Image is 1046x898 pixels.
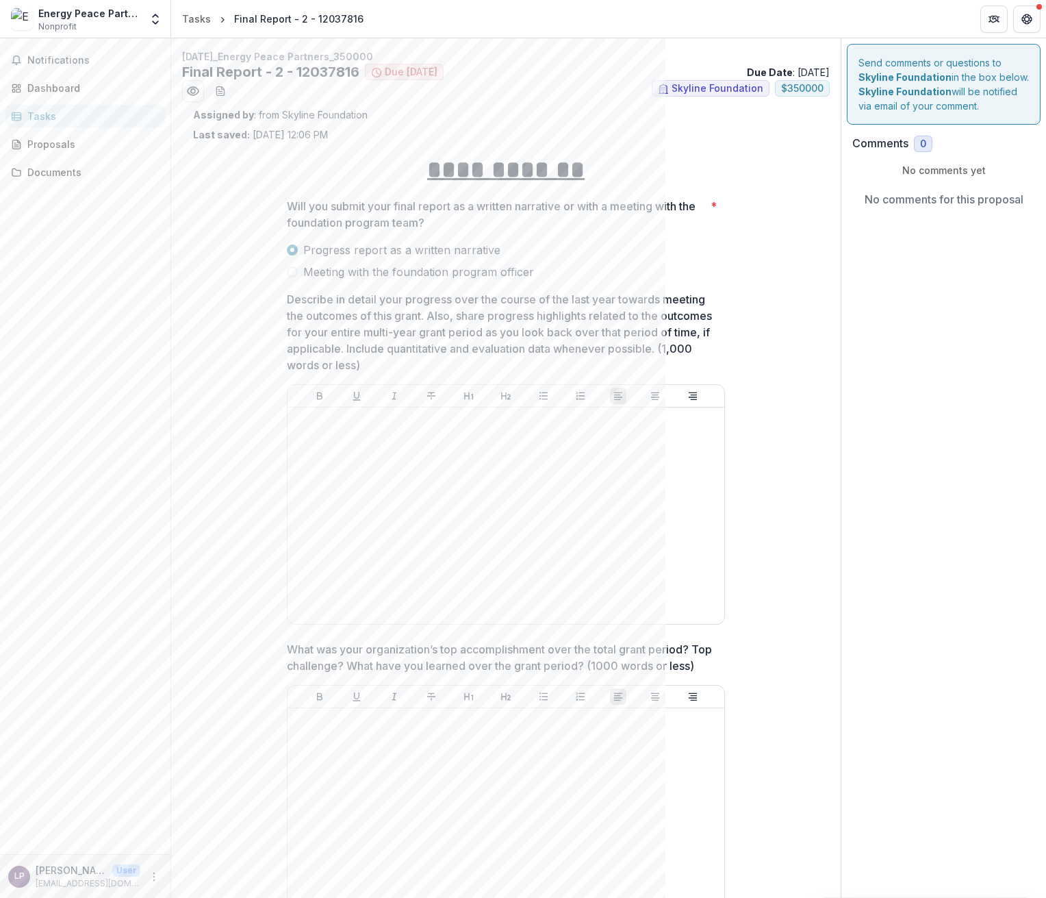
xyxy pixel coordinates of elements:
[146,869,162,885] button: More
[423,688,439,705] button: Strike
[461,688,477,705] button: Heading 1
[14,872,25,881] div: Lindsey Padjen
[303,242,500,258] span: Progress report as a written narrative
[27,137,154,151] div: Proposals
[610,388,626,404] button: Align Left
[672,83,763,95] span: Skyline Foundation
[386,688,403,705] button: Italicize
[5,161,165,184] a: Documents
[685,688,701,705] button: Align Right
[858,86,952,97] strong: Skyline Foundation
[5,77,165,99] a: Dashboard
[38,21,77,33] span: Nonprofit
[781,83,824,95] span: $ 350000
[498,388,514,404] button: Heading 2
[287,641,717,674] p: What was your organization’s top accomplishment over the total grant period? Top challenge? What ...
[311,688,328,705] button: Bold
[27,81,154,95] div: Dashboard
[980,5,1008,33] button: Partners
[5,105,165,127] a: Tasks
[234,12,363,26] div: Final Report - 2 - 12037816
[38,6,140,21] div: Energy Peace Partners
[182,49,830,64] p: [DATE]_Energy Peace Partners_350000
[423,388,439,404] button: Strike
[747,66,793,78] strong: Due Date
[193,127,328,142] p: [DATE] 12:06 PM
[348,388,365,404] button: Underline
[36,863,107,877] p: [PERSON_NAME]
[847,44,1041,125] div: Send comments or questions to in the box below. will be notified via email of your comment.
[182,64,359,80] h2: Final Report - 2 - 12037816
[177,9,216,29] a: Tasks
[193,129,250,140] strong: Last saved:
[685,388,701,404] button: Align Right
[209,80,231,102] button: download-word-button
[1013,5,1041,33] button: Get Help
[193,109,254,121] strong: Assigned by
[5,133,165,155] a: Proposals
[182,12,211,26] div: Tasks
[193,108,819,122] p: : from Skyline Foundation
[747,65,830,79] p: : [DATE]
[461,388,477,404] button: Heading 1
[572,688,589,705] button: Ordered List
[5,49,165,71] button: Notifications
[386,388,403,404] button: Italicize
[36,877,140,890] p: [EMAIL_ADDRESS][DOMAIN_NAME]
[865,191,1023,208] p: No comments for this proposal
[287,198,705,231] p: Will you submit your final report as a written narrative or with a meeting with the foundation pr...
[182,80,204,102] button: Preview 57aae5bc-8c68-4592-a7a8-e7fc48f62a8a.pdf
[498,688,514,705] button: Heading 2
[852,137,908,150] h2: Comments
[572,388,589,404] button: Ordered List
[535,388,552,404] button: Bullet List
[146,5,165,33] button: Open entity switcher
[27,165,154,179] div: Documents
[177,9,369,29] nav: breadcrumb
[385,66,437,78] span: Due [DATE]
[27,55,160,66] span: Notifications
[647,688,663,705] button: Align Center
[303,264,534,280] span: Meeting with the foundation program officer
[27,109,154,123] div: Tasks
[11,8,33,30] img: Energy Peace Partners
[647,388,663,404] button: Align Center
[858,71,952,83] strong: Skyline Foundation
[920,138,926,150] span: 0
[348,688,365,705] button: Underline
[287,291,717,373] p: Describe in detail your progress over the course of the last year towards meeting the outcomes of...
[535,688,552,705] button: Bullet List
[610,688,626,705] button: Align Left
[311,388,328,404] button: Bold
[852,163,1035,177] p: No comments yet
[112,864,140,877] p: User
